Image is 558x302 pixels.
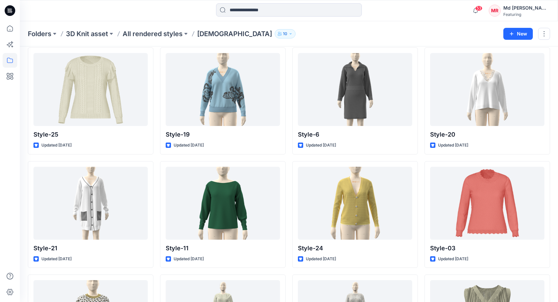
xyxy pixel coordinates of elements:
[306,142,336,149] p: Updated [DATE]
[298,167,412,240] a: Style-24
[475,6,482,11] span: 53
[298,130,412,139] p: Style-6
[174,142,204,149] p: Updated [DATE]
[166,53,280,126] a: Style-19
[298,53,412,126] a: Style-6
[41,256,72,263] p: Updated [DATE]
[33,130,148,139] p: Style-25
[430,53,544,126] a: Style-20
[28,29,51,38] a: Folders
[306,256,336,263] p: Updated [DATE]
[283,30,287,37] p: 10
[166,167,280,240] a: Style-11
[166,244,280,253] p: Style-11
[438,256,468,263] p: Updated [DATE]
[33,244,148,253] p: Style-21
[66,29,108,38] a: 3D Knit asset
[438,142,468,149] p: Updated [DATE]
[33,167,148,240] a: Style-21
[123,29,183,38] a: All rendered styles
[275,29,296,38] button: 10
[174,256,204,263] p: Updated [DATE]
[430,130,544,139] p: Style-20
[430,167,544,240] a: Style-03
[197,29,272,38] p: [DEMOGRAPHIC_DATA]
[503,4,550,12] div: Md [PERSON_NAME][DEMOGRAPHIC_DATA]
[33,53,148,126] a: Style-25
[41,142,72,149] p: Updated [DATE]
[503,12,550,17] div: Featuring
[298,244,412,253] p: Style-24
[430,244,544,253] p: Style-03
[489,5,501,17] div: MR
[166,130,280,139] p: Style-19
[503,28,533,40] button: New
